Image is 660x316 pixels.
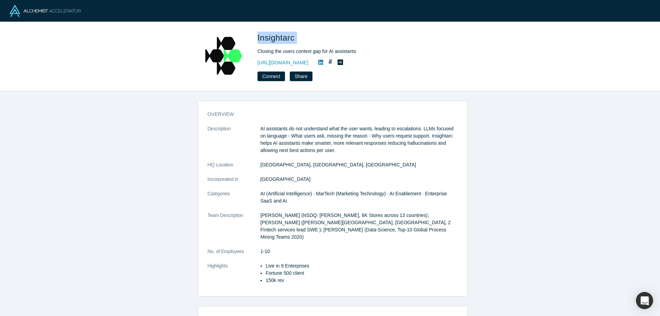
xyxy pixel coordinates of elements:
[257,33,297,42] span: Insightarc
[261,191,447,204] span: AI (Artificial Intelligence) · MarTech (Marketing Technology) · AI Enablement · Enterprise SaaS a...
[208,248,261,262] dt: No. of Employees
[208,262,261,291] dt: Highlights
[257,48,450,55] div: Closing the users context gap for AI assistants
[290,72,312,81] button: Share
[266,270,458,277] li: Fortune 500 client
[208,176,261,190] dt: Incorporated in
[208,161,261,176] dt: HQ Location
[208,212,261,248] dt: Team Description
[200,32,248,80] img: Insightarc's Logo
[261,161,458,168] dd: [GEOGRAPHIC_DATA], [GEOGRAPHIC_DATA], [GEOGRAPHIC_DATA]
[261,248,458,255] dd: 1-10
[208,190,261,212] dt: Categories
[10,5,81,17] img: Alchemist Logo
[261,176,458,183] dd: [GEOGRAPHIC_DATA]
[208,125,261,161] dt: Description
[208,111,448,118] h3: overview
[257,59,308,66] a: [URL][DOMAIN_NAME]
[266,277,458,284] li: 150k rev
[266,262,458,270] li: Live in 9 Enterprises
[257,72,285,81] button: Connect
[261,125,458,154] p: AI assistants do not understand what the user wants, leading to escalations. LLMs focused on lang...
[261,212,458,241] p: [PERSON_NAME] (NSDQ: [PERSON_NAME], 6K Stores across 13 countries); [PERSON_NAME] ([PERSON_NAME][...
